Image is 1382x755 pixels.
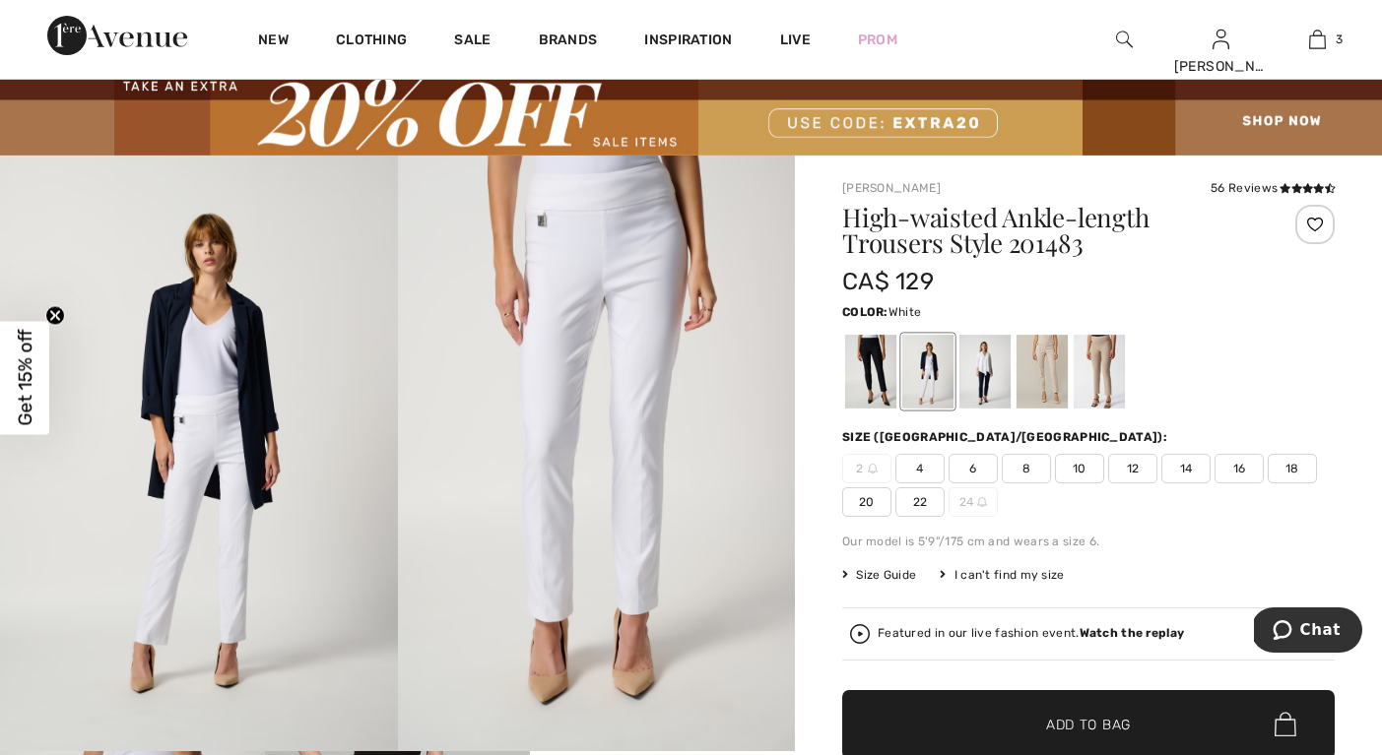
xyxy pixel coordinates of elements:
span: 12 [1108,454,1157,483]
div: 56 Reviews [1211,179,1335,197]
img: High-Waisted Ankle-Length Trousers Style 201483. 2 [398,156,796,751]
span: 3 [1336,31,1343,48]
div: Black [845,335,896,409]
img: ring-m.svg [868,464,878,473]
span: Inspiration [644,31,732,52]
span: 8 [1002,454,1051,483]
span: Size Guide [842,566,916,584]
strong: Watch the replay [1080,626,1185,640]
div: Dune [1074,335,1125,409]
div: White [902,335,954,409]
iframe: Opens a widget where you can chat to one of our agents [1254,607,1362,657]
a: Live [780,30,811,50]
span: 6 [949,454,998,483]
span: 14 [1161,454,1211,483]
div: Featured in our live fashion event. [878,627,1184,640]
a: 3 [1271,28,1365,51]
span: Add to Bag [1046,714,1131,734]
span: 18 [1268,454,1317,483]
div: Midnight Blue 40 [959,335,1011,409]
a: Prom [858,30,897,50]
a: Brands [539,31,598,52]
a: New [258,31,289,52]
span: 2 [842,454,891,483]
img: ring-m.svg [977,497,987,507]
img: Bag.svg [1275,712,1296,737]
span: White [888,305,922,319]
a: Clothing [336,31,407,52]
img: 1ère Avenue [47,16,187,55]
img: Watch the replay [850,624,870,644]
div: Size ([GEOGRAPHIC_DATA]/[GEOGRAPHIC_DATA]): [842,428,1171,446]
div: I can't find my size [940,566,1064,584]
span: 10 [1055,454,1104,483]
span: CA$ 129 [842,268,934,295]
span: 22 [895,487,945,517]
div: [PERSON_NAME] [1174,56,1269,77]
span: Color: [842,305,888,319]
div: Our model is 5'9"/175 cm and wears a size 6. [842,533,1335,550]
img: My Info [1213,28,1229,51]
a: Sale [454,31,491,52]
span: 4 [895,454,945,483]
img: My Bag [1309,28,1326,51]
span: 16 [1215,454,1264,483]
span: Get 15% off [14,330,36,426]
img: search the website [1116,28,1133,51]
div: Moonstone [1017,335,1068,409]
a: [PERSON_NAME] [842,181,941,195]
button: Close teaser [45,305,65,325]
h1: High-waisted Ankle-length Trousers Style 201483 [842,205,1253,256]
a: Sign In [1213,30,1229,48]
span: 20 [842,487,891,517]
span: 24 [949,487,998,517]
